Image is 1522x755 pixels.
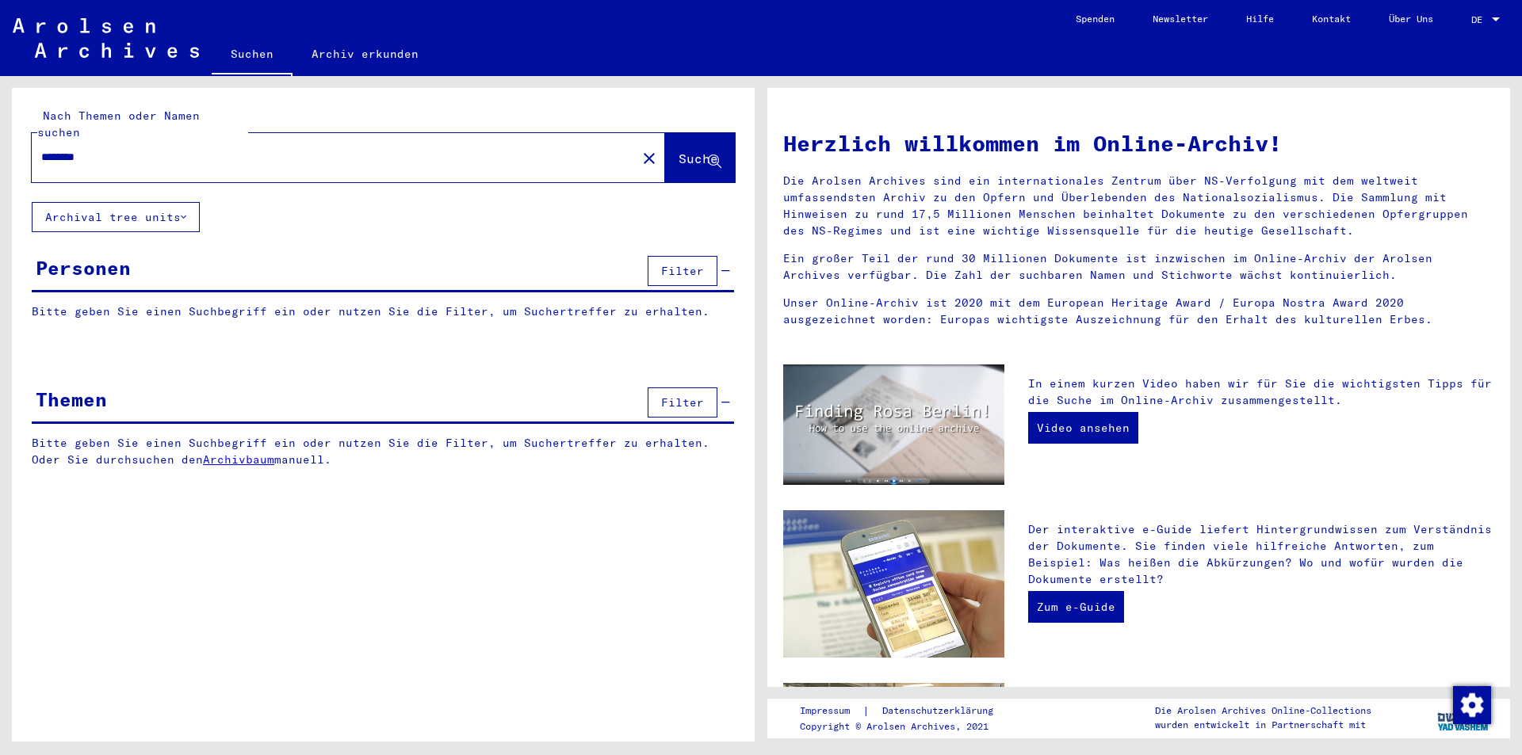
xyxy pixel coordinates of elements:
div: | [800,703,1012,719]
a: Video ansehen [1028,412,1138,444]
a: Impressum [800,703,862,719]
mat-label: Nach Themen oder Namen suchen [37,109,200,139]
p: Copyright © Arolsen Archives, 2021 [800,719,1012,734]
button: Clear [633,142,665,173]
mat-icon: close [640,149,659,168]
p: In einem kurzen Video haben wir für Sie die wichtigsten Tipps für die Suche im Online-Archiv zusa... [1028,376,1494,409]
a: Archivbaum [203,452,274,467]
p: Bitte geben Sie einen Suchbegriff ein oder nutzen Sie die Filter, um Suchertreffer zu erhalten. [32,303,734,320]
div: Themen [36,385,107,414]
h1: Herzlich willkommen im Online-Archiv! [783,127,1494,160]
p: Die Arolsen Archives sind ein internationales Zentrum über NS-Verfolgung mit dem weltweit umfasse... [783,173,1494,239]
img: yv_logo.png [1434,698,1493,738]
span: Filter [661,264,704,278]
span: DE [1471,14,1489,25]
img: Zustimmung ändern [1453,686,1491,724]
span: Suche [679,151,718,166]
a: Datenschutzerklärung [870,703,1012,719]
p: Unser Online-Archiv ist 2020 mit dem European Heritage Award / Europa Nostra Award 2020 ausgezeic... [783,295,1494,328]
button: Filter [648,256,717,286]
p: Bitte geben Sie einen Suchbegriff ein oder nutzen Sie die Filter, um Suchertreffer zu erhalten. O... [32,435,735,468]
button: Archival tree units [32,202,200,232]
div: Personen [36,254,131,282]
a: Archiv erkunden [293,35,438,73]
img: Arolsen_neg.svg [13,18,199,58]
p: Die Arolsen Archives Online-Collections [1155,704,1371,718]
button: Filter [648,387,717,418]
p: Der interaktive e-Guide liefert Hintergrundwissen zum Verständnis der Dokumente. Sie finden viele... [1028,521,1494,588]
img: eguide.jpg [783,510,1004,658]
p: wurden entwickelt in Partnerschaft mit [1155,718,1371,732]
a: Suchen [212,35,293,76]
button: Suche [665,133,735,182]
img: video.jpg [783,364,1004,485]
a: Zum e-Guide [1028,591,1124,623]
p: Ein großer Teil der rund 30 Millionen Dokumente ist inzwischen im Online-Archiv der Arolsen Archi... [783,250,1494,284]
div: Zustimmung ändern [1452,685,1490,723]
span: Filter [661,395,704,410]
